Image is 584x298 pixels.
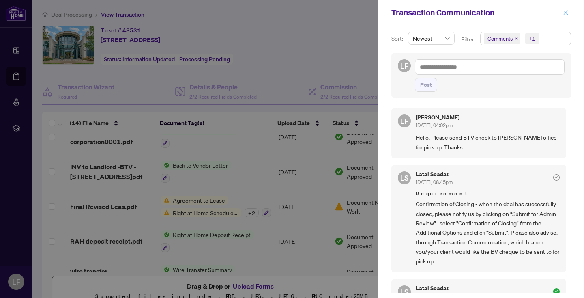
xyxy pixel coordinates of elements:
[461,35,477,44] p: Filter:
[400,286,409,298] span: LS
[416,122,453,128] span: [DATE], 04:02pm
[416,133,560,152] span: Hello, Please send BTV check to [PERSON_NAME] office for pick up. Thanks
[416,285,453,291] h5: Latai Seadat
[563,10,569,15] span: close
[529,35,535,43] div: +1
[553,174,560,181] span: check-circle
[553,288,560,295] span: check-circle
[400,60,408,71] span: LF
[416,171,453,177] h5: Latai Seadat
[484,33,520,44] span: Comments
[487,35,513,43] span: Comments
[391,6,560,19] div: Transaction Communication
[416,199,560,266] span: Confirmation of Closing - when the deal has successfully closed, please notify us by clicking on ...
[416,114,459,120] h5: [PERSON_NAME]
[514,37,518,41] span: close
[400,172,409,184] span: LS
[416,179,453,185] span: [DATE], 08:45pm
[400,115,408,127] span: LF
[415,78,437,92] button: Post
[416,190,560,198] span: Requirement
[413,32,450,44] span: Newest
[391,34,405,43] p: Sort:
